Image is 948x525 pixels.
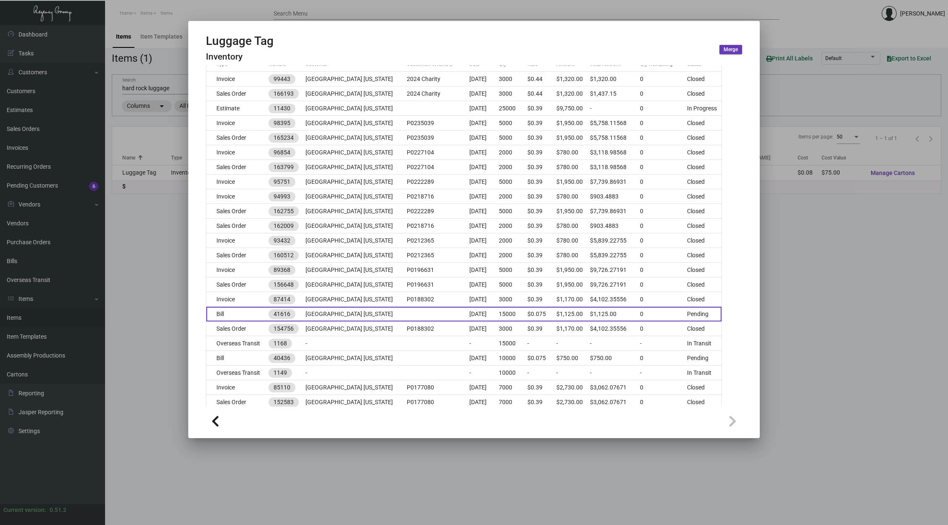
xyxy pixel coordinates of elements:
[206,366,269,380] td: Overseas Transit
[206,160,269,175] td: Sales Order
[499,160,527,175] td: 2000
[305,72,407,86] td: [GEOGRAPHIC_DATA] [US_STATE]
[556,189,590,204] td: $780.00
[499,395,527,410] td: 7000
[687,116,722,131] td: Closed
[469,307,499,321] td: [DATE]
[469,336,499,351] td: -
[269,251,299,260] mat-chip: 160512
[499,72,527,86] td: 3000
[527,351,557,366] td: $0.075
[269,339,292,348] mat-chip: 1168
[305,351,407,366] td: [GEOGRAPHIC_DATA] [US_STATE]
[469,72,499,86] td: [DATE]
[269,148,295,157] mat-chip: 96854
[469,248,499,263] td: [DATE]
[206,189,269,204] td: Invoice
[556,145,590,160] td: $780.00
[305,277,407,292] td: [GEOGRAPHIC_DATA] [US_STATE]
[305,336,407,351] td: -
[590,86,640,101] td: $1,437.15
[469,86,499,101] td: [DATE]
[687,189,722,204] td: Closed
[469,380,499,395] td: [DATE]
[499,307,527,321] td: 15000
[469,131,499,145] td: [DATE]
[305,248,407,263] td: [GEOGRAPHIC_DATA] [US_STATE]
[269,368,292,378] mat-chip: 1149
[305,395,407,410] td: [GEOGRAPHIC_DATA] [US_STATE]
[407,160,469,175] td: P0227104
[206,34,274,48] h2: Luggage Tag
[556,263,590,277] td: $1,950.00
[305,219,407,233] td: [GEOGRAPHIC_DATA] [US_STATE]
[590,307,640,321] td: $1,125.00
[527,160,557,175] td: $0.39
[640,233,687,248] td: 0
[687,233,722,248] td: Closed
[499,366,527,380] td: 10000
[590,336,640,351] td: -
[687,380,722,395] td: Closed
[590,321,640,336] td: $4,102.35556
[499,321,527,336] td: 3000
[469,395,499,410] td: [DATE]
[305,131,407,145] td: [GEOGRAPHIC_DATA] [US_STATE]
[469,351,499,366] td: [DATE]
[687,101,722,116] td: In Progress
[556,248,590,263] td: $780.00
[499,336,527,351] td: 15000
[499,145,527,160] td: 2000
[407,145,469,160] td: P0227104
[590,277,640,292] td: $9,726.27191
[269,295,295,304] mat-chip: 87414
[719,45,742,54] button: Merge
[590,219,640,233] td: $903.4883
[590,116,640,131] td: $5,758.11568
[527,204,557,219] td: $0.39
[206,219,269,233] td: Sales Order
[206,52,274,62] h4: Inventory
[527,321,557,336] td: $0.39
[590,175,640,189] td: $7,739.86931
[556,160,590,175] td: $780.00
[206,395,269,410] td: Sales Order
[269,397,299,407] mat-chip: 152583
[206,72,269,86] td: Invoice
[305,189,407,204] td: [GEOGRAPHIC_DATA] [US_STATE]
[640,131,687,145] td: 0
[556,307,590,321] td: $1,125.00
[269,236,295,246] mat-chip: 93432
[407,380,469,395] td: P0177080
[527,233,557,248] td: $0.39
[305,263,407,277] td: [GEOGRAPHIC_DATA] [US_STATE]
[687,145,722,160] td: Closed
[499,175,527,189] td: 5000
[206,292,269,307] td: Invoice
[269,104,295,113] mat-chip: 11430
[687,366,722,380] td: In Transit
[269,206,299,216] mat-chip: 162755
[407,219,469,233] td: P0218716
[206,233,269,248] td: Invoice
[640,351,687,366] td: 0
[556,219,590,233] td: $780.00
[407,233,469,248] td: P0212365
[527,101,557,116] td: $0.39
[590,351,640,366] td: $750.00
[499,131,527,145] td: 5000
[269,309,295,319] mat-chip: 41616
[640,175,687,189] td: 0
[407,277,469,292] td: P0196631
[499,277,527,292] td: 5000
[527,248,557,263] td: $0.39
[269,280,299,290] mat-chip: 156648
[407,292,469,307] td: P0188302
[269,162,299,172] mat-chip: 163799
[407,86,469,101] td: 2024 Charity
[527,86,557,101] td: $0.44
[687,131,722,145] td: Closed
[469,175,499,189] td: [DATE]
[407,248,469,263] td: P0212365
[527,307,557,321] td: $0.075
